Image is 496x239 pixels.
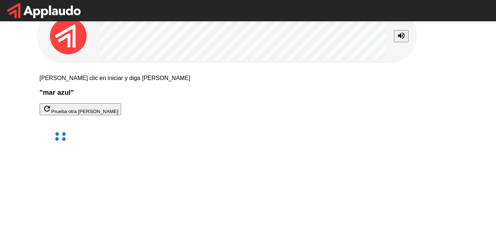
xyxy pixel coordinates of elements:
[50,18,87,54] img: applaudo_avatar.png
[40,88,43,96] font: "
[51,109,119,114] font: Prueba otra [PERSON_NAME]
[43,88,70,96] font: mar azul
[394,30,409,42] button: Deja de leer las preguntas en voz alta
[40,103,122,115] button: Prueba otra [PERSON_NAME]
[70,88,74,96] font: "
[40,75,191,81] font: [PERSON_NAME] clic en iniciar y diga [PERSON_NAME]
